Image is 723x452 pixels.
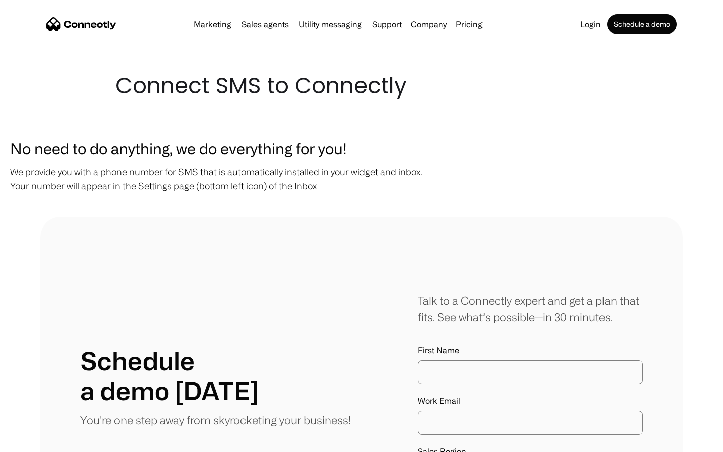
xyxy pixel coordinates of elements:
a: Schedule a demo [607,14,677,34]
h1: Schedule a demo [DATE] [80,346,259,406]
label: Work Email [418,396,643,406]
div: Talk to a Connectly expert and get a plan that fits. See what’s possible—in 30 minutes. [418,292,643,325]
label: First Name [418,346,643,355]
p: ‍ [10,198,713,212]
a: Login [576,20,605,28]
p: You're one step away from skyrocketing your business! [80,412,351,428]
aside: Language selected: English [10,434,60,448]
a: Support [368,20,406,28]
a: Pricing [452,20,487,28]
p: We provide you with a phone number for SMS that is automatically installed in your widget and inb... [10,165,713,193]
a: Marketing [190,20,235,28]
h1: Connect SMS to Connectly [115,70,608,101]
a: Utility messaging [295,20,366,28]
ul: Language list [20,434,60,448]
div: Company [411,17,447,31]
h3: No need to do anything, we do everything for you! [10,137,713,160]
a: Sales agents [237,20,293,28]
